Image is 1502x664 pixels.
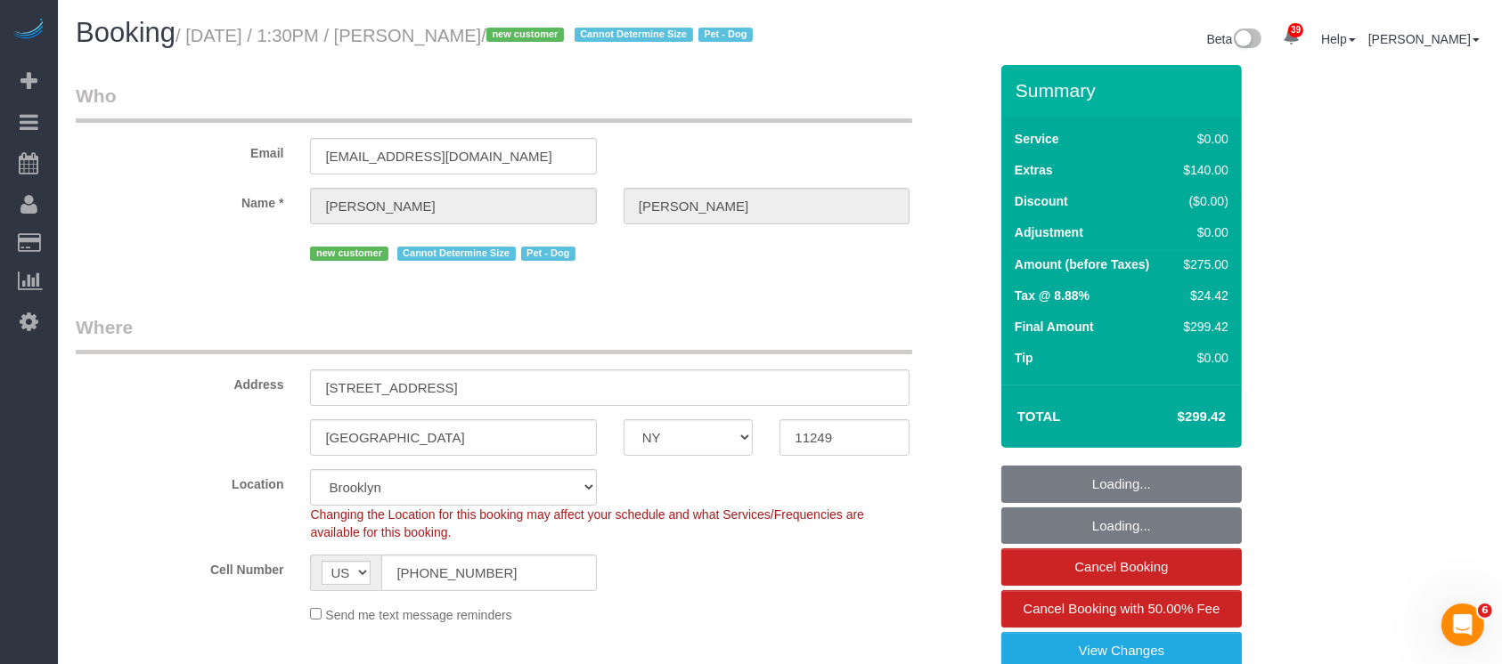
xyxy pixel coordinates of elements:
[1288,23,1303,37] span: 39
[1368,32,1480,46] a: [PERSON_NAME]
[11,18,46,43] img: Automaid Logo
[780,419,910,456] input: Zip Code
[310,138,596,174] input: Email
[1478,603,1492,618] span: 6
[698,28,753,42] span: Pet - Dog
[76,83,912,123] legend: Who
[1177,349,1229,367] div: $0.00
[1207,32,1262,46] a: Beta
[62,555,297,579] label: Cell Number
[1177,318,1229,336] div: $299.42
[1015,223,1083,241] label: Adjustment
[62,369,297,393] label: Address
[1177,161,1229,179] div: $140.00
[1177,192,1229,210] div: ($0.00)
[1015,255,1149,273] label: Amount (before Taxes)
[575,28,693,42] span: Cannot Determine Size
[397,247,516,261] span: Cannot Determine Size
[1015,130,1059,148] label: Service
[1441,603,1484,646] iframe: Intercom live chat
[310,507,864,539] span: Changing the Location for this booking may affect your schedule and what Services/Frequencies are...
[310,419,596,456] input: City
[486,28,564,42] span: new customer
[1015,161,1053,179] label: Extras
[1232,28,1261,52] img: New interface
[1274,18,1309,57] a: 39
[1321,32,1356,46] a: Help
[1016,80,1233,101] h3: Summary
[1177,223,1229,241] div: $0.00
[1124,409,1226,425] h4: $299.42
[521,247,575,261] span: Pet - Dog
[325,608,511,622] span: Send me text message reminders
[1015,192,1068,210] label: Discount
[76,314,912,354] legend: Where
[1001,590,1242,628] a: Cancel Booking with 50.00% Fee
[1177,255,1229,273] div: $275.00
[1177,130,1229,148] div: $0.00
[62,138,297,162] label: Email
[1015,318,1094,336] label: Final Amount
[1024,601,1220,616] span: Cancel Booking with 50.00% Fee
[62,188,297,212] label: Name *
[481,26,758,45] span: /
[1015,287,1090,304] label: Tax @ 8.88%
[310,188,596,224] input: First Name
[176,26,758,45] small: / [DATE] / 1:30PM / [PERSON_NAME]
[1001,548,1242,586] a: Cancel Booking
[76,17,176,48] span: Booking
[310,247,388,261] span: new customer
[1017,409,1061,424] strong: Total
[624,188,910,224] input: Last Name
[1015,349,1033,367] label: Tip
[1177,287,1229,304] div: $24.42
[62,469,297,493] label: Location
[381,555,596,591] input: Cell Number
